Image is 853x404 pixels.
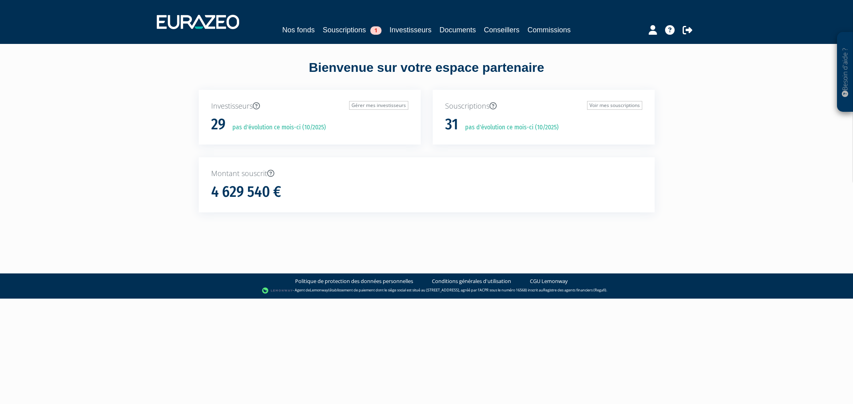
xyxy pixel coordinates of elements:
[527,24,571,36] a: Commissions
[543,287,606,293] a: Registre des agents financiers (Regafi)
[211,184,281,200] h1: 4 629 540 €
[323,24,382,36] a: Souscriptions1
[211,116,226,133] h1: 29
[390,24,431,36] a: Investisseurs
[459,123,559,132] p: pas d'évolution ce mois-ci (10/2025)
[484,24,519,36] a: Conseillers
[157,15,239,29] img: 1732889491-logotype_eurazeo_blanc_rvb.png
[211,168,642,179] p: Montant souscrit
[841,36,850,108] p: Besoin d'aide ?
[193,59,661,90] div: Bienvenue sur votre espace partenaire
[432,277,511,285] a: Conditions générales d'utilisation
[211,101,408,111] p: Investisseurs
[530,277,568,285] a: CGU Lemonway
[445,116,458,133] h1: 31
[227,123,326,132] p: pas d'évolution ce mois-ci (10/2025)
[295,277,413,285] a: Politique de protection des données personnelles
[445,101,642,111] p: Souscriptions
[439,24,476,36] a: Documents
[310,287,328,293] a: Lemonway
[587,101,642,110] a: Voir mes souscriptions
[282,24,315,36] a: Nos fonds
[349,101,408,110] a: Gérer mes investisseurs
[8,287,845,295] div: - Agent de (établissement de paiement dont le siège social est situé au [STREET_ADDRESS], agréé p...
[370,26,382,35] span: 1
[262,287,293,295] img: logo-lemonway.png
